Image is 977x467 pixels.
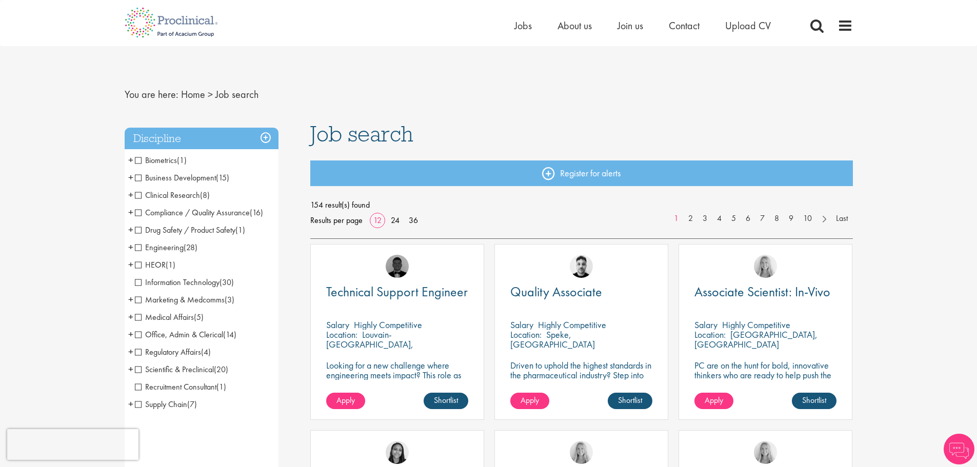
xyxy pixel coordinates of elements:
[570,441,593,464] a: Shannon Briggs
[128,396,133,412] span: +
[135,399,187,410] span: Supply Chain
[220,277,234,288] span: (30)
[135,381,216,392] span: Recruitment Consultant
[135,277,220,288] span: Information Technology
[184,242,197,253] span: (28)
[326,329,357,340] span: Location:
[135,207,263,218] span: Compliance / Quality Assurance
[694,329,726,340] span: Location:
[944,434,974,464] img: Chatbot
[135,155,177,166] span: Biometrics
[510,393,549,409] a: Apply
[386,441,409,464] img: Eloise Coly
[235,225,245,235] span: (1)
[135,190,210,200] span: Clinical Research
[754,441,777,464] img: Shannon Briggs
[135,242,184,253] span: Engineering
[310,160,853,186] a: Register for alerts
[128,239,133,255] span: +
[725,19,771,32] span: Upload CV
[510,283,602,300] span: Quality Associate
[694,283,830,300] span: Associate Scientist: In-Vivo
[135,347,211,357] span: Regulatory Affairs
[386,255,409,278] img: Tom Stables
[135,364,214,375] span: Scientific & Preclinical
[784,213,799,225] a: 9
[128,222,133,237] span: +
[514,19,532,32] span: Jobs
[510,286,652,298] a: Quality Associate
[726,213,741,225] a: 5
[135,329,223,340] span: Office, Admin & Clerical
[128,361,133,377] span: +
[326,393,365,409] a: Apply
[135,364,228,375] span: Scientific & Preclinical
[424,393,468,409] a: Shortlist
[135,277,234,288] span: Information Technology
[166,259,175,270] span: (1)
[792,393,836,409] a: Shortlist
[225,294,234,305] span: (3)
[128,170,133,185] span: +
[128,327,133,342] span: +
[216,381,226,392] span: (1)
[326,286,468,298] a: Technical Support Engineer
[617,19,643,32] a: Join us
[510,329,595,350] p: Speke, [GEOGRAPHIC_DATA]
[741,213,755,225] a: 6
[326,283,468,300] span: Technical Support Engineer
[135,347,201,357] span: Regulatory Affairs
[608,393,652,409] a: Shortlist
[831,213,853,225] a: Last
[510,360,652,409] p: Driven to uphold the highest standards in the pharmaceutical industry? Step into this role where ...
[755,213,770,225] a: 7
[214,364,228,375] span: (20)
[250,207,263,218] span: (16)
[223,329,236,340] span: (14)
[310,120,413,148] span: Job search
[181,88,205,101] a: breadcrumb link
[669,19,700,32] a: Contact
[128,152,133,168] span: +
[694,360,836,399] p: PC are on the hunt for bold, innovative thinkers who are ready to help push the boundaries of sci...
[135,312,204,322] span: Medical Affairs
[135,294,234,305] span: Marketing & Medcomms
[310,197,853,213] span: 154 result(s) found
[128,257,133,272] span: +
[216,172,229,183] span: (15)
[135,381,226,392] span: Recruitment Consultant
[135,207,250,218] span: Compliance / Quality Assurance
[798,213,817,225] a: 10
[135,225,245,235] span: Drug Safety / Product Safety
[694,319,717,331] span: Salary
[326,329,413,360] p: Louvain-[GEOGRAPHIC_DATA], [GEOGRAPHIC_DATA]
[135,399,197,410] span: Supply Chain
[201,347,211,357] span: (4)
[194,312,204,322] span: (5)
[694,286,836,298] a: Associate Scientist: In-Vivo
[208,88,213,101] span: >
[200,190,210,200] span: (8)
[128,205,133,220] span: +
[125,128,278,150] h3: Discipline
[135,225,235,235] span: Drug Safety / Product Safety
[128,292,133,307] span: +
[683,213,698,225] a: 2
[694,329,818,350] p: [GEOGRAPHIC_DATA], [GEOGRAPHIC_DATA]
[557,19,592,32] a: About us
[310,213,363,228] span: Results per page
[135,172,216,183] span: Business Development
[694,393,733,409] a: Apply
[510,319,533,331] span: Salary
[754,255,777,278] img: Shannon Briggs
[697,213,712,225] a: 3
[326,319,349,331] span: Salary
[177,155,187,166] span: (1)
[187,399,197,410] span: (7)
